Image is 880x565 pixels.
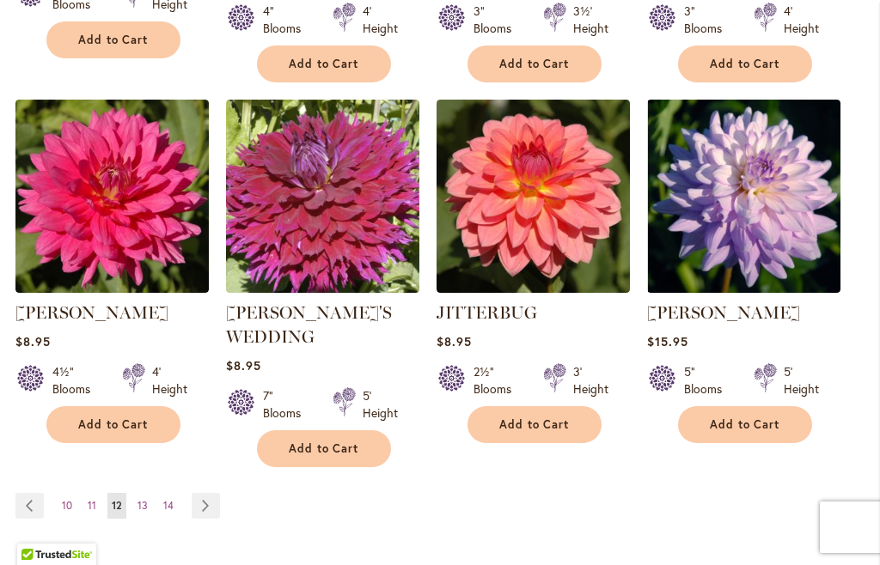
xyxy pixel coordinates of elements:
[363,3,398,37] div: 4' Height
[15,333,51,349] span: $8.95
[437,100,630,293] img: JITTERBUG
[46,21,180,58] button: Add to Cart
[83,493,101,519] a: 11
[647,302,800,323] a: [PERSON_NAME]
[573,363,608,398] div: 3' Height
[684,3,733,37] div: 3" Blooms
[159,493,178,519] a: 14
[58,493,76,519] a: 10
[78,33,149,47] span: Add to Cart
[13,504,61,552] iframe: Launch Accessibility Center
[88,499,96,512] span: 11
[257,46,391,82] button: Add to Cart
[52,363,101,398] div: 4½" Blooms
[263,387,312,422] div: 7" Blooms
[226,280,419,296] a: Jennifer's Wedding
[257,430,391,467] button: Add to Cart
[467,406,602,443] button: Add to Cart
[163,499,174,512] span: 14
[112,499,122,512] span: 12
[710,57,780,71] span: Add to Cart
[62,499,72,512] span: 10
[363,387,398,422] div: 5' Height
[289,441,359,456] span: Add to Cart
[15,280,209,296] a: JENNA
[437,302,537,323] a: JITTERBUG
[226,357,261,374] span: $8.95
[289,57,359,71] span: Add to Cart
[784,363,819,398] div: 5' Height
[46,406,180,443] button: Add to Cart
[437,280,630,296] a: JITTERBUG
[573,3,608,37] div: 3½' Height
[152,363,187,398] div: 4' Height
[226,100,419,293] img: Jennifer's Wedding
[133,493,152,519] a: 13
[15,302,168,323] a: [PERSON_NAME]
[474,363,522,398] div: 2½" Blooms
[647,100,840,293] img: JORDAN NICOLE
[15,100,209,293] img: JENNA
[226,302,392,347] a: [PERSON_NAME]'S WEDDING
[678,406,812,443] button: Add to Cart
[499,417,570,432] span: Add to Cart
[137,499,148,512] span: 13
[78,417,149,432] span: Add to Cart
[684,363,733,398] div: 5" Blooms
[263,3,312,37] div: 4" Blooms
[474,3,522,37] div: 3" Blooms
[437,333,472,349] span: $8.95
[467,46,602,82] button: Add to Cart
[647,333,688,349] span: $15.95
[499,57,570,71] span: Add to Cart
[678,46,812,82] button: Add to Cart
[710,417,780,432] span: Add to Cart
[784,3,819,37] div: 4' Height
[647,280,840,296] a: JORDAN NICOLE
